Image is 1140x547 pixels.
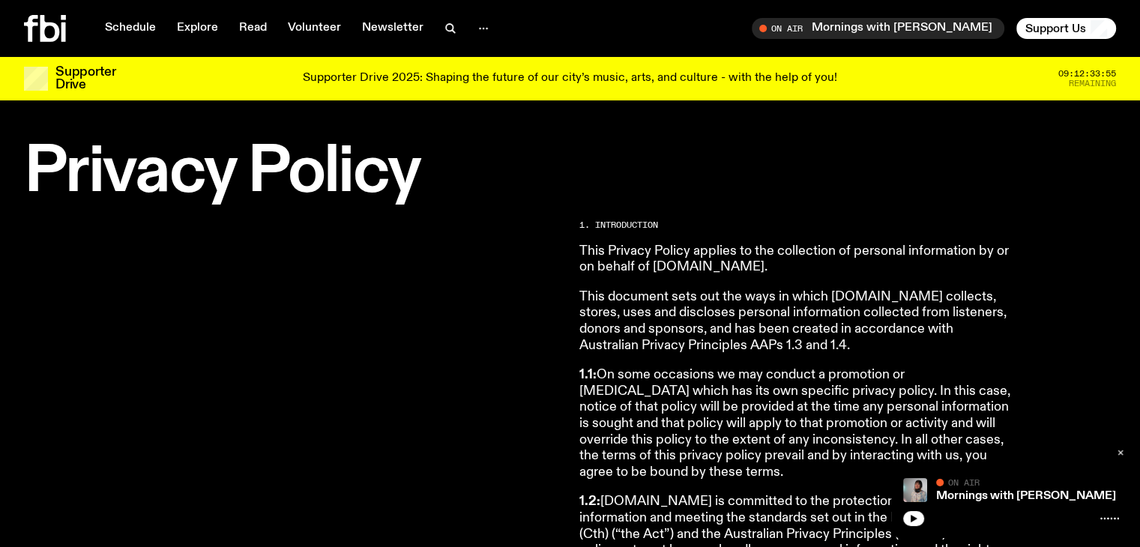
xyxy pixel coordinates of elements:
[936,490,1116,502] a: Mornings with [PERSON_NAME]
[1069,79,1116,88] span: Remaining
[579,289,1011,354] p: This document sets out the ways in which [DOMAIN_NAME] collects, stores, uses and discloses perso...
[948,477,980,487] span: On Air
[579,244,1011,276] p: This Privacy Policy applies to the collection of personal information by or on behalf of [DOMAIN_...
[579,367,1011,480] p: On some occasions we may conduct a promotion or [MEDICAL_DATA] which has its own specific privacy...
[168,18,227,39] a: Explore
[279,18,350,39] a: Volunteer
[1058,70,1116,78] span: 09:12:33:55
[55,66,115,91] h3: Supporter Drive
[1016,18,1116,39] button: Support Us
[752,18,1004,39] button: On AirMornings with [PERSON_NAME]
[24,142,561,203] h1: Privacy Policy
[96,18,165,39] a: Schedule
[579,495,600,508] strong: 1.2:
[1025,22,1086,35] span: Support Us
[230,18,276,39] a: Read
[579,368,597,381] strong: 1.1:
[903,478,927,502] img: Kana Frazer is smiling at the camera with her head tilted slightly to her left. She wears big bla...
[303,72,837,85] p: Supporter Drive 2025: Shaping the future of our city’s music, arts, and culture - with the help o...
[579,221,1011,229] h2: 1. Introduction
[353,18,432,39] a: Newsletter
